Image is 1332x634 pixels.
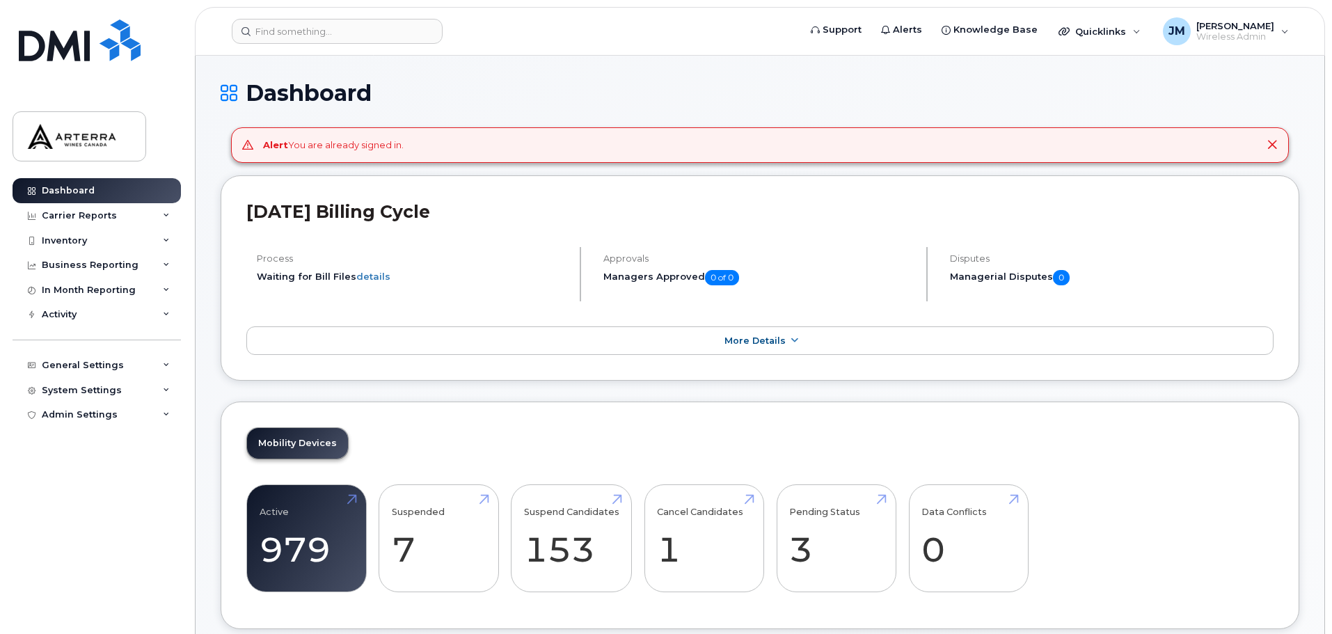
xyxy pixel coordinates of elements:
span: 0 of 0 [705,270,739,285]
h5: Managers Approved [603,270,914,285]
li: Waiting for Bill Files [257,270,568,283]
a: details [356,271,390,282]
a: Active 979 [260,493,354,585]
a: Suspend Candidates 153 [524,493,619,585]
h2: [DATE] Billing Cycle [246,201,1274,222]
a: Suspended 7 [392,493,486,585]
span: More Details [724,335,786,346]
a: Pending Status 3 [789,493,883,585]
h5: Managerial Disputes [950,270,1274,285]
strong: Alert [263,139,288,150]
h4: Process [257,253,568,264]
span: 0 [1053,270,1070,285]
a: Cancel Candidates 1 [657,493,751,585]
h4: Approvals [603,253,914,264]
h4: Disputes [950,253,1274,264]
h1: Dashboard [221,81,1299,105]
a: Mobility Devices [247,428,348,459]
a: Data Conflicts 0 [921,493,1015,585]
div: You are already signed in. [263,138,404,152]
